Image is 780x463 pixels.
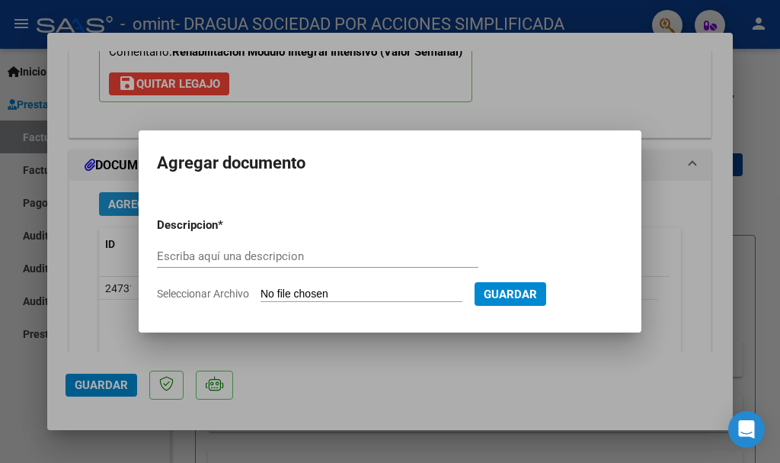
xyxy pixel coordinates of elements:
[157,288,249,300] span: Seleccionar Archivo
[157,149,623,178] h2: Agregar documento
[475,282,546,306] button: Guardar
[484,288,537,301] span: Guardar
[157,217,297,234] p: Descripcion
[728,411,765,448] div: Open Intercom Messenger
